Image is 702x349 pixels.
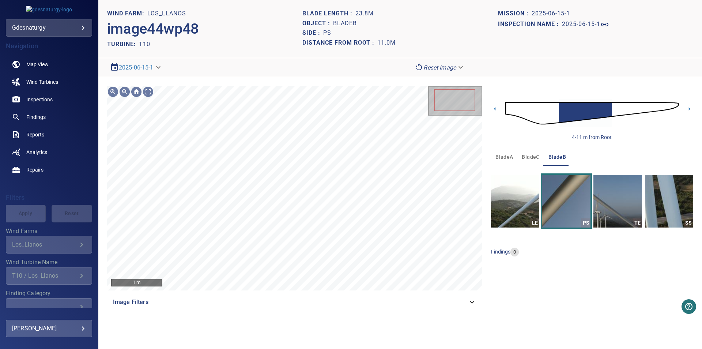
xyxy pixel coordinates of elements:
[645,175,693,228] a: SS
[491,175,539,228] a: LE
[302,40,377,46] h1: Distance from root :
[532,10,570,17] h1: 2025-06-15-1
[107,20,199,38] h2: image44wp48
[323,30,331,37] h1: PS
[26,78,58,86] span: Wind Turbines
[6,42,92,50] h4: Navigation
[6,236,92,254] div: Wind Farms
[495,153,513,162] span: bladeA
[633,218,642,228] div: TE
[6,228,92,234] label: Wind Farms
[6,73,92,91] a: windturbines noActive
[26,96,53,103] span: Inspections
[333,20,357,27] h1: bladeB
[581,218,590,228] div: PS
[562,20,609,29] a: 2025-06-15-1
[498,10,532,17] h1: Mission :
[12,272,77,279] div: T10 / Los_Llanos
[6,56,92,73] a: map noActive
[377,40,396,46] h1: 11.0m
[6,108,92,126] a: findings noActive
[505,92,679,134] img: d
[542,175,590,228] a: PS
[147,10,186,17] h1: Los_Llanos
[572,134,612,141] div: 4-11 m from Root
[684,218,693,228] div: SS
[107,10,147,17] h1: WIND FARM:
[119,86,131,98] div: Zoom out
[522,153,539,162] span: bladeC
[510,249,519,256] span: 0
[6,126,92,143] a: reports noActive
[530,218,539,228] div: LE
[355,10,374,17] h1: 23.8m
[423,64,456,71] em: Reset Image
[302,30,323,37] h1: Side :
[412,61,468,74] div: Reset Image
[498,21,562,28] h1: Inspection name :
[6,91,92,108] a: inspections noActive
[26,61,49,68] span: Map View
[107,86,119,98] div: Zoom in
[12,22,86,34] div: gdesnaturgy
[142,86,154,98] div: Toggle full page
[139,41,150,48] h2: T10
[131,86,142,98] div: Go home
[119,64,154,71] a: 2025-06-15-1
[593,175,642,228] a: TE
[107,61,165,74] div: 2025-06-15-1
[26,113,46,121] span: Findings
[12,241,77,248] div: Los_Llanos
[6,267,92,285] div: Wind Turbine Name
[6,259,92,265] label: Wind Turbine Name
[548,153,566,162] span: bladeB
[6,290,92,296] label: Finding Category
[6,19,92,37] div: gdesnaturgy
[26,166,44,173] span: Repairs
[562,21,600,28] h1: 2025-06-15-1
[26,6,72,13] img: gdesnaturgy-logo
[26,131,44,138] span: Reports
[491,249,510,255] span: findings
[107,293,482,311] div: Image Filters
[6,161,92,179] a: repairs noActive
[6,143,92,161] a: analytics noActive
[6,194,92,201] h4: Filters
[302,20,333,27] h1: Object :
[113,298,468,307] span: Image Filters
[6,298,92,316] div: Finding Category
[12,323,86,334] div: [PERSON_NAME]
[107,41,139,48] h2: TURBINE:
[302,10,355,17] h1: Blade length :
[26,149,47,156] span: Analytics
